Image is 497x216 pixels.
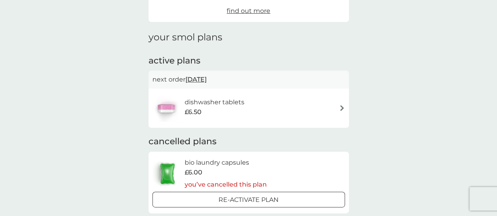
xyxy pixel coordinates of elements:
img: arrow right [339,105,345,111]
p: next order [152,74,345,85]
button: Re-activate Plan [152,192,345,207]
span: £6.50 [184,107,201,117]
span: £6.00 [184,167,202,178]
a: find out more [227,6,270,16]
p: you’ve cancelled this plan [184,180,266,190]
h2: active plans [149,55,349,67]
img: dishwasher tablets [152,94,180,122]
h6: bio laundry capsules [184,158,266,168]
span: [DATE] [185,72,207,87]
span: find out more [227,7,270,15]
h6: dishwasher tablets [184,97,244,107]
img: bio laundry capsules [152,160,182,187]
h1: your smol plans [149,32,349,43]
p: Re-activate Plan [218,195,279,205]
h2: cancelled plans [149,136,349,148]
